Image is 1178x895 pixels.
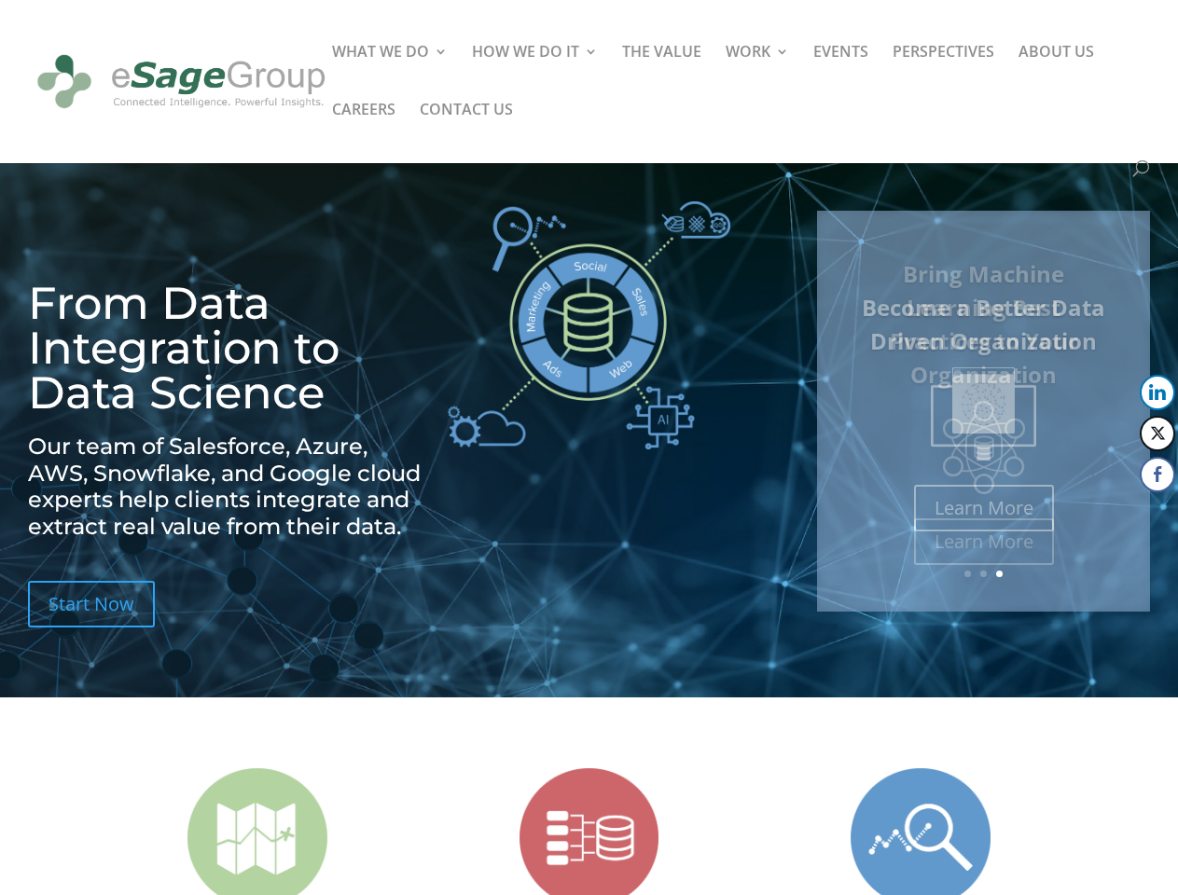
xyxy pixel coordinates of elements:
button: Facebook Share [1140,457,1175,492]
a: CAREERS [332,103,395,160]
img: eSage Group [32,41,331,123]
button: Twitter Share [1140,416,1175,451]
a: THE VALUE [622,45,701,103]
a: CONTACT US [420,103,513,160]
a: HOW WE DO IT [472,45,598,103]
a: EVENTS [813,45,868,103]
a: 2 [980,571,987,577]
h2: Our team of Salesforce, Azure, AWS, Snowflake, and Google cloud experts help clients integrate an... [28,434,427,550]
button: LinkedIn Share [1140,375,1175,410]
a: 3 [996,571,1003,577]
a: WHAT WE DO [332,45,448,103]
a: PERSPECTIVES [893,45,994,103]
a: 1 [964,571,971,577]
h1: From Data Integration to Data Science [28,281,427,424]
a: Start Now [28,581,155,627]
a: ABOUT US [1019,45,1094,103]
a: Learn More [914,518,1054,565]
a: Bring Machine Learning Best Practices to Your Organization [890,258,1078,390]
a: WORK [726,45,789,103]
